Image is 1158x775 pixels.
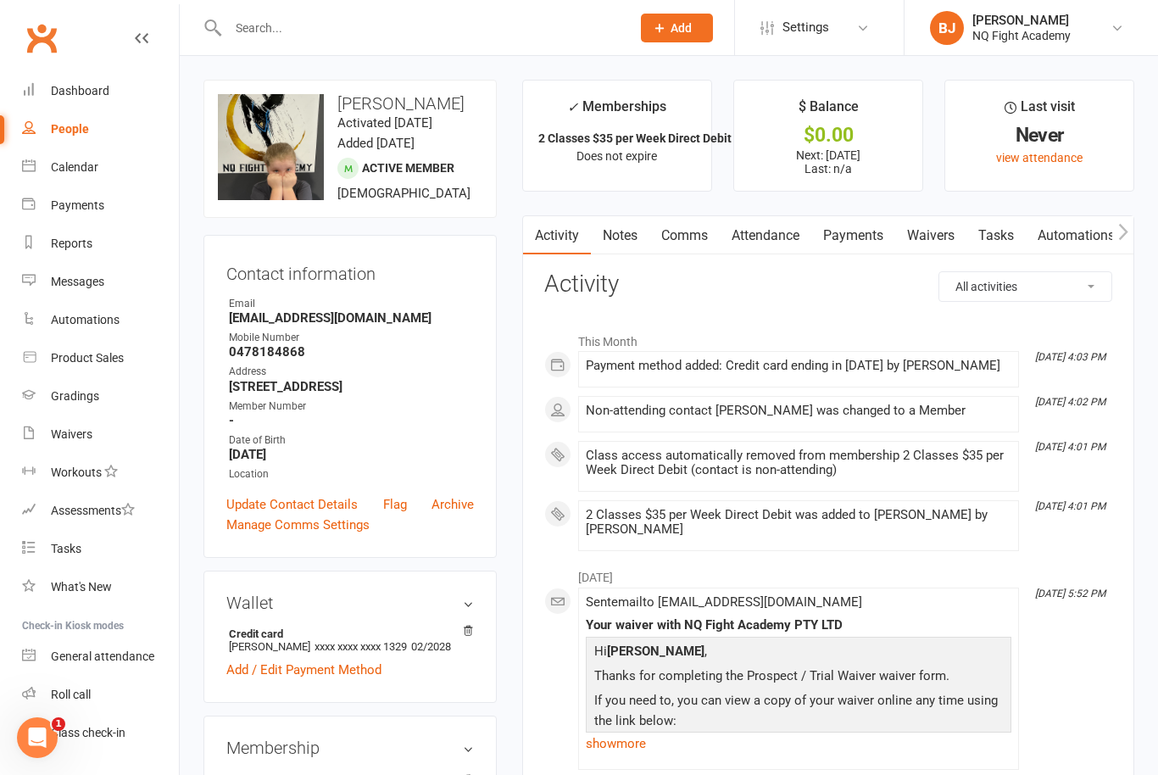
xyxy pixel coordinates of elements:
div: [PERSON_NAME] [972,13,1071,28]
a: show more [586,732,1011,755]
a: Messages [22,263,179,301]
strong: - [229,413,474,428]
strong: 0478184868 [229,344,474,360]
div: Gradings [51,389,99,403]
div: Memberships [567,96,666,127]
a: Activity [523,216,591,255]
h3: Membership [226,739,474,757]
div: Workouts [51,466,102,479]
strong: [EMAIL_ADDRESS][DOMAIN_NAME] [229,310,474,326]
a: People [22,110,179,148]
h3: Activity [544,271,1112,298]
div: 2 Classes $35 per Week Direct Debit was added to [PERSON_NAME] by [PERSON_NAME] [586,508,1011,537]
div: Messages [51,275,104,288]
a: General attendance kiosk mode [22,638,179,676]
div: Reports [51,237,92,250]
a: Update Contact Details [226,494,358,515]
a: Tasks [966,216,1026,255]
a: Tasks [22,530,179,568]
a: Automations [1026,216,1127,255]
div: $0.00 [749,126,907,144]
div: NQ Fight Academy [972,28,1071,43]
p: Hi , [590,641,1007,666]
span: 1 [52,717,65,731]
div: Location [229,466,474,482]
a: What's New [22,568,179,606]
div: Member Number [229,399,474,415]
div: Address [229,364,474,380]
a: Class kiosk mode [22,714,179,752]
a: Clubworx [20,17,63,59]
div: Automations [51,313,120,326]
a: Gradings [22,377,179,415]
strong: [STREET_ADDRESS] [229,379,474,394]
a: Workouts [22,454,179,492]
iframe: Intercom live chat [17,717,58,758]
div: Non-attending contact [PERSON_NAME] was changed to a Member [586,404,1011,418]
a: Reports [22,225,179,263]
a: Calendar [22,148,179,187]
i: ✓ [567,99,578,115]
button: Add [641,14,713,42]
span: Sent email to [EMAIL_ADDRESS][DOMAIN_NAME] [586,594,862,610]
a: Product Sales [22,339,179,377]
span: 02/2028 [411,640,451,653]
a: Assessments [22,492,179,530]
h3: Wallet [226,594,474,612]
span: Does not expire [576,149,657,163]
span: [DEMOGRAPHIC_DATA] [337,186,470,201]
div: $ Balance [799,96,859,126]
li: [DATE] [544,560,1112,587]
time: Added [DATE] [337,136,415,151]
i: [DATE] 5:52 PM [1035,588,1105,599]
li: [PERSON_NAME] [226,625,474,655]
a: Manage Comms Settings [226,515,370,535]
div: Class check-in [51,726,125,739]
a: Flag [383,494,407,515]
div: What's New [51,580,112,594]
a: Dashboard [22,72,179,110]
a: Notes [591,216,649,255]
strong: [DATE] [229,447,474,462]
div: Email [229,296,474,312]
div: Assessments [51,504,135,517]
a: Archive [431,494,474,515]
a: Add / Edit Payment Method [226,660,381,680]
a: view attendance [996,151,1083,164]
a: Attendance [720,216,811,255]
div: BJ [930,11,964,45]
img: image1755151508.png [218,94,324,200]
p: Thanks for completing the Prospect / Trial Waiver waiver form. [590,666,1007,690]
div: Mobile Number [229,330,474,346]
a: Payments [22,187,179,225]
div: Class access automatically removed from membership 2 Classes $35 per Week Direct Debit (contact i... [586,449,1011,477]
a: Waivers [895,216,966,255]
a: Automations [22,301,179,339]
div: Date of Birth [229,432,474,449]
div: Never [960,126,1118,144]
strong: Credit card [229,627,465,640]
div: Dashboard [51,84,109,98]
div: Your waiver with NQ Fight Academy PTY LTD [586,618,1011,633]
i: [DATE] 4:01 PM [1035,500,1105,512]
a: Payments [811,216,895,255]
i: [DATE] 4:02 PM [1035,396,1105,408]
div: Tasks [51,542,81,555]
p: Next: [DATE] Last: n/a [749,148,907,176]
span: Add [671,21,692,35]
a: Waivers [22,415,179,454]
i: [DATE] 4:03 PM [1035,351,1105,363]
span: xxxx xxxx xxxx 1329 [315,640,407,653]
div: People [51,122,89,136]
li: This Month [544,324,1112,351]
div: Calendar [51,160,98,174]
div: Product Sales [51,351,124,365]
h3: [PERSON_NAME] [218,94,482,113]
div: Roll call [51,688,91,701]
strong: 2 Classes $35 per Week Direct Debit [538,131,732,145]
span: Active member [362,161,454,175]
input: Search... [223,16,619,40]
div: General attendance [51,650,154,663]
time: Activated [DATE] [337,115,432,131]
div: Payment method added: Credit card ending in [DATE] by [PERSON_NAME] [586,359,1011,373]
